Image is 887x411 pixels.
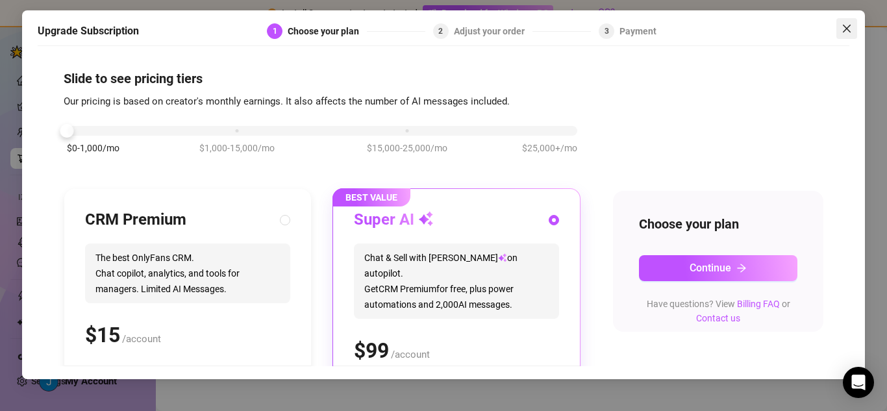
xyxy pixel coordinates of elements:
a: Billing FAQ [737,299,780,309]
button: Continuearrow-right [639,255,797,281]
span: 2 [438,27,443,36]
span: Close [836,23,857,34]
span: close [842,23,852,34]
h3: Super AI [354,210,434,230]
h5: Upgrade Subscription [38,23,139,39]
span: $ [354,338,389,363]
h4: Slide to see pricing tiers [64,69,823,88]
span: The best OnlyFans CRM. Chat copilot, analytics, and tools for managers. Limited AI Messages. [85,243,290,303]
span: Chat & Sell with [PERSON_NAME] on autopilot. Get CRM Premium for free, plus power automations and... [354,243,559,319]
span: $15,000-25,000/mo [367,141,447,155]
span: $0-1,000/mo [67,141,119,155]
h4: Choose your plan [639,215,797,233]
span: Continue [690,262,731,274]
span: 1 [273,27,277,36]
div: Open Intercom Messenger [843,367,874,398]
div: Choose your plan [288,23,367,39]
span: $ [85,323,120,347]
span: Our pricing is based on creator's monthly earnings. It also affects the number of AI messages inc... [64,95,510,107]
span: /account [391,349,430,360]
span: $25,000+/mo [522,141,577,155]
a: Contact us [696,313,740,323]
span: 3 [605,27,609,36]
button: Close [836,18,857,39]
span: BEST VALUE [332,188,410,206]
div: Payment [619,23,656,39]
div: Adjust your order [454,23,532,39]
h3: CRM Premium [85,210,186,230]
span: $1,000-15,000/mo [199,141,275,155]
span: Have questions? View or [647,299,790,323]
span: arrow-right [736,263,747,273]
span: /account [122,333,161,345]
